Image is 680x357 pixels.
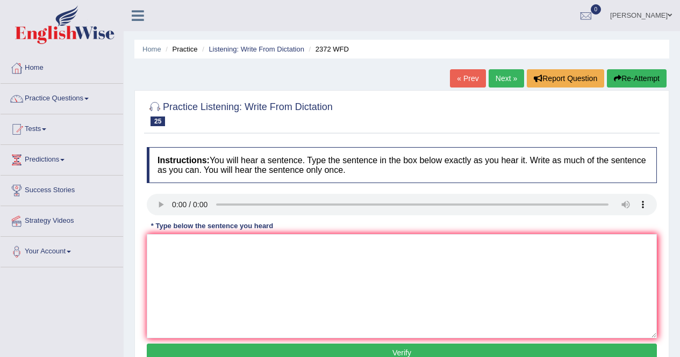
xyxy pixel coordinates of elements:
a: Strategy Videos [1,206,123,233]
a: Success Stories [1,176,123,202]
h2: Practice Listening: Write From Dictation [147,99,333,126]
a: Next » [489,69,524,88]
b: Instructions: [158,156,210,165]
a: Your Account [1,237,123,264]
li: Practice [163,44,197,54]
button: Re-Attempt [607,69,667,88]
a: Practice Questions [1,84,123,111]
a: Tests [1,114,123,141]
span: 0 [591,4,602,14]
span: 25 [151,116,165,126]
a: « Prev [450,69,485,88]
li: 2372 WFD [306,44,349,54]
h4: You will hear a sentence. Type the sentence in the box below exactly as you hear it. Write as muc... [147,147,657,183]
a: Predictions [1,145,123,172]
button: Report Question [527,69,604,88]
a: Listening: Write From Dictation [209,45,304,53]
a: Home [142,45,161,53]
div: * Type below the sentence you heard [147,221,277,231]
a: Home [1,53,123,80]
